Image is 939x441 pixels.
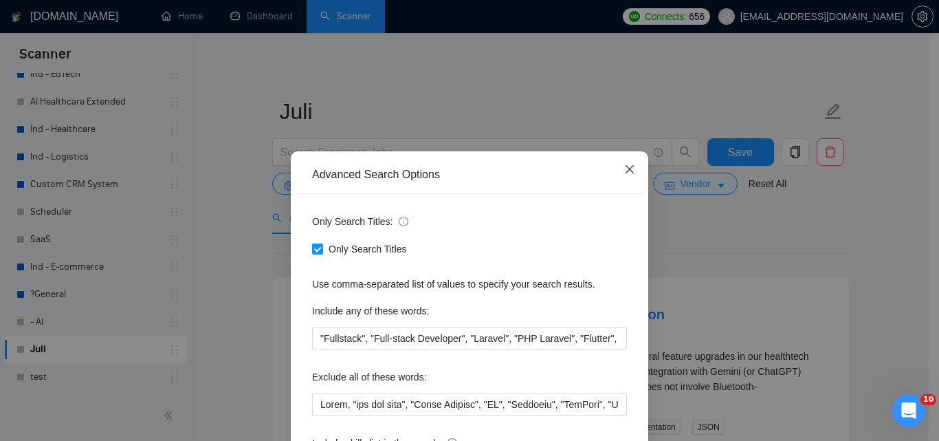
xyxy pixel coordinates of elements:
[312,167,627,182] div: Advanced Search Options
[920,394,936,405] span: 10
[312,214,408,229] span: Only Search Titles:
[399,217,408,226] span: info-circle
[624,164,635,175] span: close
[323,241,412,257] span: Only Search Titles
[312,366,427,388] label: Exclude all of these words:
[892,394,925,427] iframe: Intercom live chat
[312,300,429,322] label: Include any of these words:
[312,277,627,292] div: Use comma-separated list of values to specify your search results.
[611,151,648,189] button: Close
